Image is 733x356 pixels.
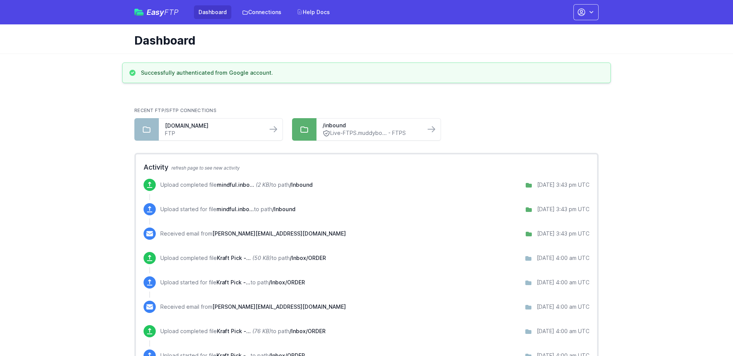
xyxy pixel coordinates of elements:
p: Received email from [160,230,346,237]
span: Kraft Pick - Mindful Chef.csv [217,328,251,334]
div: [DATE] 3:43 pm UTC [537,205,589,213]
div: [DATE] 4:00 am UTC [537,254,589,262]
i: (2 KB) [256,181,271,188]
a: [DOMAIN_NAME] [165,122,261,130]
a: EasyFTP [134,8,179,16]
span: /Inbound [272,206,295,212]
i: (76 KB) [252,328,271,334]
span: /Inbound [289,181,313,188]
div: [DATE] 4:00 am UTC [537,327,589,335]
span: FTP [164,8,179,17]
span: Kraft Pick - Slimming World Kitchen.csv [217,255,251,261]
i: (50 KB) [252,255,271,261]
p: Received email from [160,303,346,311]
p: Upload completed file to path [160,181,313,189]
p: Upload started for file to path [160,205,295,213]
span: Kraft Pick - Slimming World Kitchen.csv [216,279,250,285]
a: Connections [237,5,286,19]
div: [DATE] 3:43 pm UTC [537,230,589,237]
a: Help Docs [292,5,334,19]
h2: Recent FTP/SFTP Connections [134,107,599,114]
span: /Inbox/ORDER [290,255,326,261]
div: [DATE] 3:43 pm UTC [537,181,589,189]
a: Dashboard [194,5,231,19]
p: Upload completed file to path [160,254,326,262]
p: Upload started for file to path [160,279,305,286]
span: Easy [147,8,179,16]
h3: Successfully authenticated from Google account. [141,69,273,77]
span: [PERSON_NAME][EMAIL_ADDRESS][DOMAIN_NAME] [212,230,346,237]
span: /Inbox/ORDER [289,328,326,334]
span: [PERSON_NAME][EMAIL_ADDRESS][DOMAIN_NAME] [212,303,346,310]
span: /Inbox/ORDER [269,279,305,285]
p: Upload completed file to path [160,327,326,335]
a: Live-FTPS.muddybo... - FTPS [323,129,419,137]
a: FTP [165,130,261,137]
h2: Activity [144,162,589,173]
div: [DATE] 4:00 am UTC [537,303,589,311]
img: easyftp_logo.png [134,9,144,16]
a: /inbound [323,122,419,129]
span: mindful.inbound.Wednesday.csv [217,181,254,188]
div: [DATE] 4:00 am UTC [537,279,589,286]
span: mindful.inbound.Wednesday.csv [216,206,254,212]
span: refresh page to see new activity [171,165,240,171]
h1: Dashboard [134,34,593,47]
